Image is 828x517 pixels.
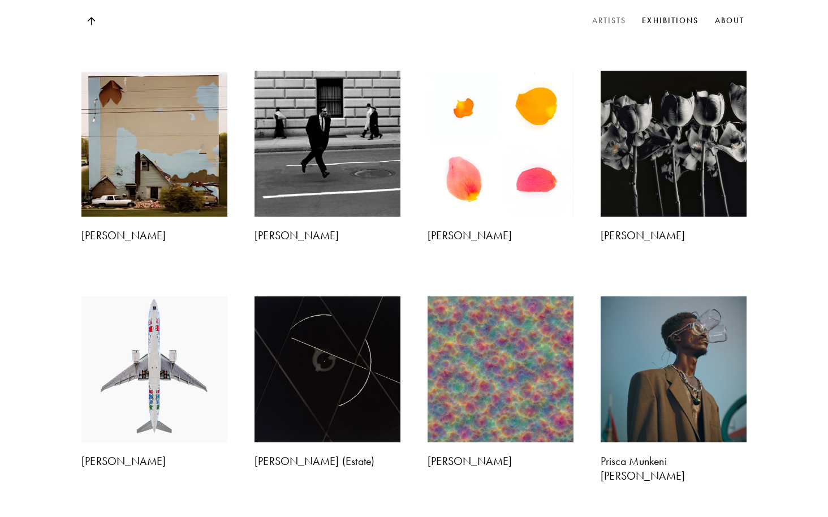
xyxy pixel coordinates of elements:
a: Artist Profile[PERSON_NAME] [428,296,573,468]
b: [PERSON_NAME] [428,229,512,242]
a: Artists [590,12,629,29]
img: Artist Profile [255,296,400,442]
a: Artist Profile[PERSON_NAME] [81,71,227,243]
a: Artist Profile[PERSON_NAME] [255,71,400,243]
img: Artist Profile [81,71,227,217]
a: Exhibitions [640,12,701,29]
b: [PERSON_NAME] [428,454,512,468]
a: Artist Profile[PERSON_NAME] [81,296,227,468]
img: Artist Profile [601,71,747,217]
a: Artist Profile[PERSON_NAME] (Estate) [255,296,400,468]
img: Artist Profile [428,296,573,442]
b: [PERSON_NAME] [81,454,166,468]
img: Artist Profile [601,296,747,442]
a: About [713,12,747,29]
img: Artist Profile [255,71,400,217]
a: Artist Profile[PERSON_NAME] [428,71,573,243]
b: Prisca Munkeni [PERSON_NAME] [601,454,685,482]
img: Artist Profile [428,71,573,217]
a: Artist ProfilePrisca Munkeni [PERSON_NAME] [601,296,747,483]
b: [PERSON_NAME] [601,229,685,242]
img: Artist Profile [81,296,227,442]
b: [PERSON_NAME] [255,229,339,242]
b: [PERSON_NAME] [81,229,166,242]
img: Top [87,17,95,25]
b: [PERSON_NAME] (Estate) [255,454,374,468]
a: Artist Profile[PERSON_NAME] [601,71,747,243]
